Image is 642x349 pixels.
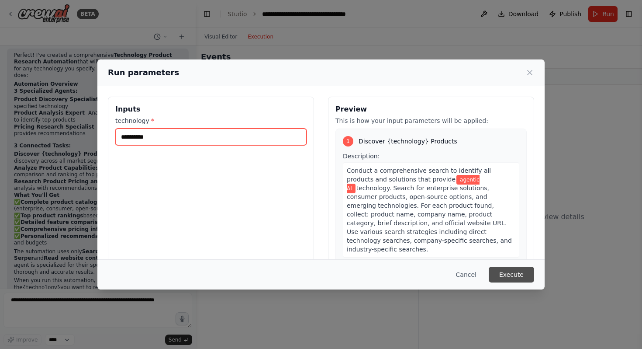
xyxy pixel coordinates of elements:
span: Variable: technology [347,175,480,193]
span: technology. Search for enterprise solutions, consumer products, open-source options, and emerging... [347,185,512,253]
span: Conduct a comprehensive search to identify all products and solutions that provide [347,167,491,183]
span: Discover {technology} Products [359,137,457,146]
p: This is how your input parameters will be applied: [335,116,527,125]
h3: Preview [335,104,527,115]
button: Execute [489,267,534,283]
h2: Run parameters [108,66,179,79]
div: 1 [343,136,353,147]
button: Cancel [449,267,483,283]
span: Description: [343,153,380,160]
label: technology [115,116,307,125]
h3: Inputs [115,104,307,115]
